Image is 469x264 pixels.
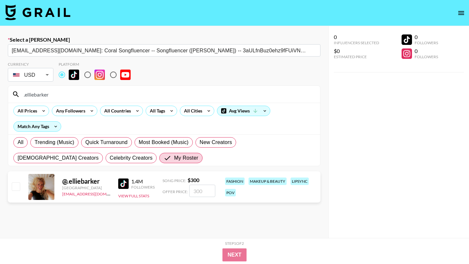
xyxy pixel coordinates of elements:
div: [GEOGRAPHIC_DATA] [62,185,110,190]
div: Platform [59,62,136,67]
button: open drawer [455,7,468,20]
strong: $ 300 [188,177,199,183]
img: Grail Talent [5,5,70,20]
div: @ .elliebarker [62,177,110,185]
div: 1.4M [131,178,155,185]
span: New Creators [200,139,232,146]
div: 0 [415,34,438,40]
span: [DEMOGRAPHIC_DATA] Creators [18,154,99,162]
img: TikTok [69,70,79,80]
span: Celebrity Creators [110,154,153,162]
div: fashion [225,178,245,185]
img: TikTok [118,178,129,189]
img: Instagram [94,70,105,80]
a: [EMAIL_ADDRESS][DOMAIN_NAME] [62,190,128,196]
button: Next [222,248,247,261]
img: YouTube [120,70,131,80]
div: lipsync [291,178,309,185]
div: Influencers Selected [334,40,379,45]
div: Currency [8,62,53,67]
div: makeup & beauty [249,178,287,185]
div: Avg Views [217,106,270,116]
div: Match Any Tags [14,122,61,131]
div: 0 [334,34,379,40]
div: USD [9,69,52,81]
div: All Tags [146,106,166,116]
span: Trending (Music) [35,139,74,146]
span: Most Booked (Music) [139,139,189,146]
label: Select a [PERSON_NAME] [8,36,320,43]
div: Estimated Price [334,54,379,59]
span: All [18,139,23,146]
div: pov [225,189,236,196]
span: Quick Turnaround [85,139,128,146]
button: View Full Stats [118,193,149,198]
div: All Countries [100,106,132,116]
div: Any Followers [52,106,87,116]
div: 0 [415,48,438,54]
div: Followers [131,185,155,190]
div: Followers [415,54,438,59]
div: $0 [334,48,379,54]
input: Search by User Name [20,89,316,99]
span: My Roster [174,154,198,162]
div: All Prices [14,106,38,116]
span: Song Price: [163,178,186,183]
div: All Cities [180,106,204,116]
div: Followers [415,40,438,45]
div: Step 1 of 2 [225,241,244,246]
input: 300 [189,185,215,197]
span: Offer Price: [163,189,188,194]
